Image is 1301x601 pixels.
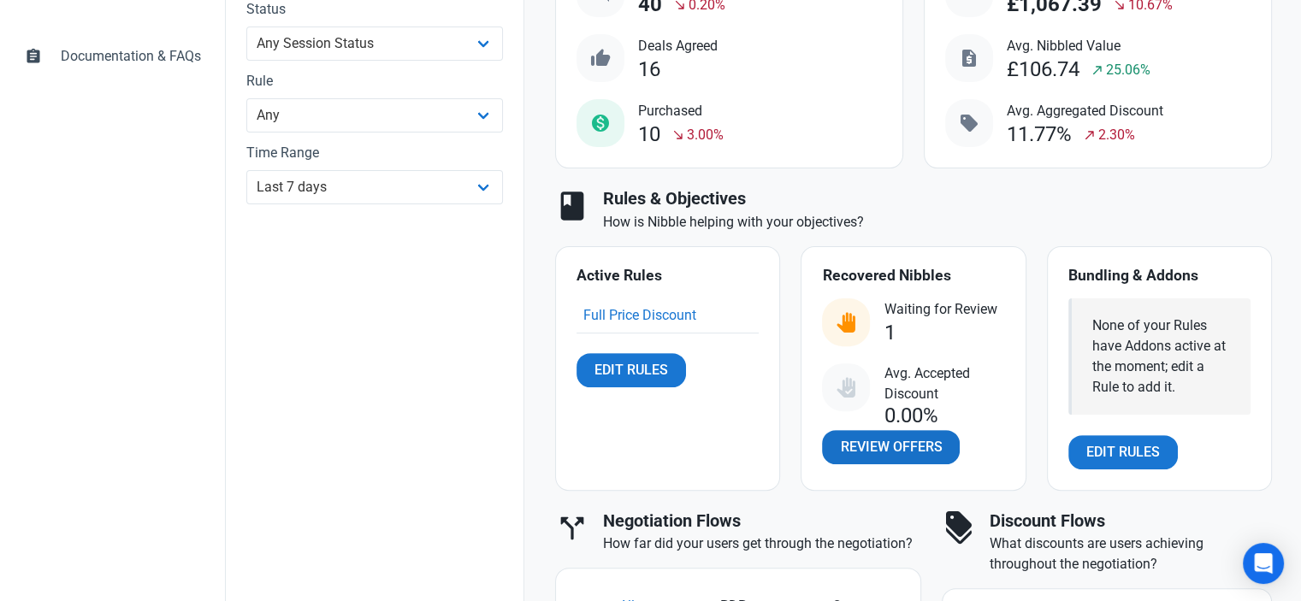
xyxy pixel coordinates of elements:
span: north_east [1091,63,1104,77]
p: How far did your users get through the negotiation? [603,533,921,554]
label: Rule [246,71,503,91]
img: status_user_offer_accepted.svg [836,377,856,398]
h4: Bundling & Addons [1068,268,1251,285]
div: 0.00% [884,404,937,427]
span: Purchased [638,101,724,121]
span: Avg. Nibbled Value [1007,36,1150,56]
span: sell [959,113,979,133]
a: Full Price Discount [583,307,696,323]
h3: Discount Flows [990,511,1272,531]
span: south_east [671,128,685,142]
p: What discounts are users achieving throughout the negotiation? [990,533,1272,574]
a: Edit Rules [1068,435,1178,469]
span: 25.06% [1106,60,1150,80]
span: Documentation & FAQs [61,46,201,67]
a: Edit Rules [577,353,686,387]
p: How is Nibble helping with your objectives? [603,212,1272,233]
div: 16 [638,58,660,81]
div: 1 [884,321,895,345]
span: 3.00% [687,125,724,145]
div: None of your Rules have Addons active at the moment; edit a Rule to add it. [1092,315,1230,398]
h4: Active Rules [577,268,759,285]
span: assignment [25,46,42,63]
a: assignmentDocumentation & FAQs [14,36,211,77]
div: 10 [638,123,660,146]
span: north_east [1083,128,1097,142]
h3: Rules & Objectives [603,189,1272,209]
span: 2.30% [1098,125,1135,145]
h3: Negotiation Flows [603,511,921,531]
span: Avg. Accepted Discount [884,363,1004,404]
img: status_user_offer_available.svg [836,312,856,333]
span: thumb_up [590,48,611,68]
span: monetization_on [590,113,611,133]
div: 11.77% [1007,123,1072,146]
a: Review Offers [822,430,960,464]
span: request_quote [959,48,979,68]
span: Deals Agreed [638,36,718,56]
span: discount [942,511,976,545]
span: call_split [555,511,589,545]
div: £106.74 [1007,58,1079,81]
label: Time Range [246,143,503,163]
div: Open Intercom Messenger [1243,543,1284,584]
span: Edit Rules [594,360,668,380]
span: Avg. Aggregated Discount [1007,101,1163,121]
span: Edit Rules [1086,442,1160,463]
span: Review Offers [840,437,942,457]
h4: Recovered Nibbles [822,268,1004,285]
span: book [555,189,589,223]
span: Waiting for Review [884,299,996,320]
